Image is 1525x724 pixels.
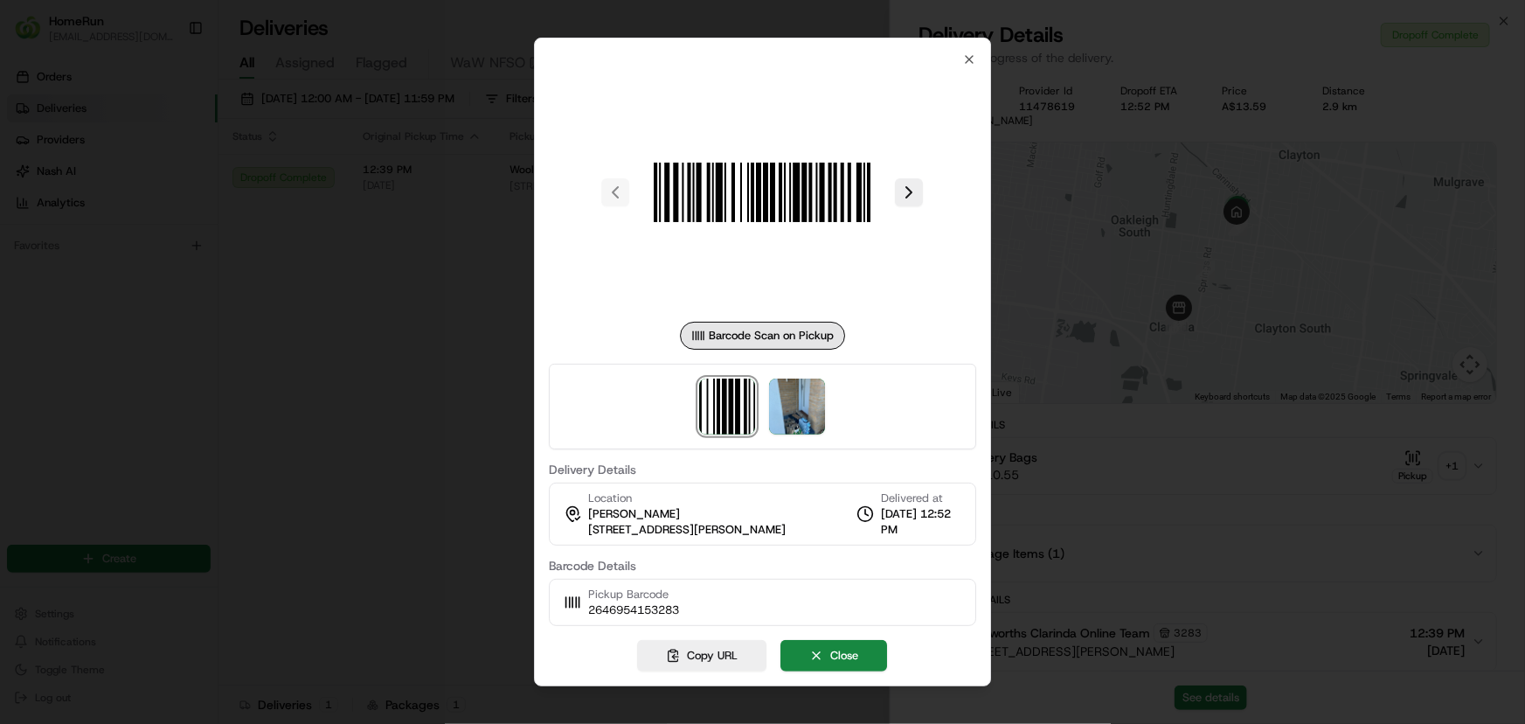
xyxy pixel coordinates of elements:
[588,602,679,618] span: 2646954153283
[770,379,826,435] img: photo_proof_of_delivery image
[881,506,961,538] span: [DATE] 12:52 PM
[637,66,889,318] img: barcode_scan_on_pickup image
[588,491,632,506] span: Location
[881,491,961,506] span: Delivered at
[588,506,680,522] span: [PERSON_NAME]
[680,322,845,350] div: Barcode Scan on Pickup
[781,640,888,672] button: Close
[588,587,679,602] span: Pickup Barcode
[549,463,977,476] label: Delivery Details
[700,379,756,435] img: barcode_scan_on_pickup image
[638,640,767,672] button: Copy URL
[549,560,977,572] label: Barcode Details
[588,522,786,538] span: [STREET_ADDRESS][PERSON_NAME]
